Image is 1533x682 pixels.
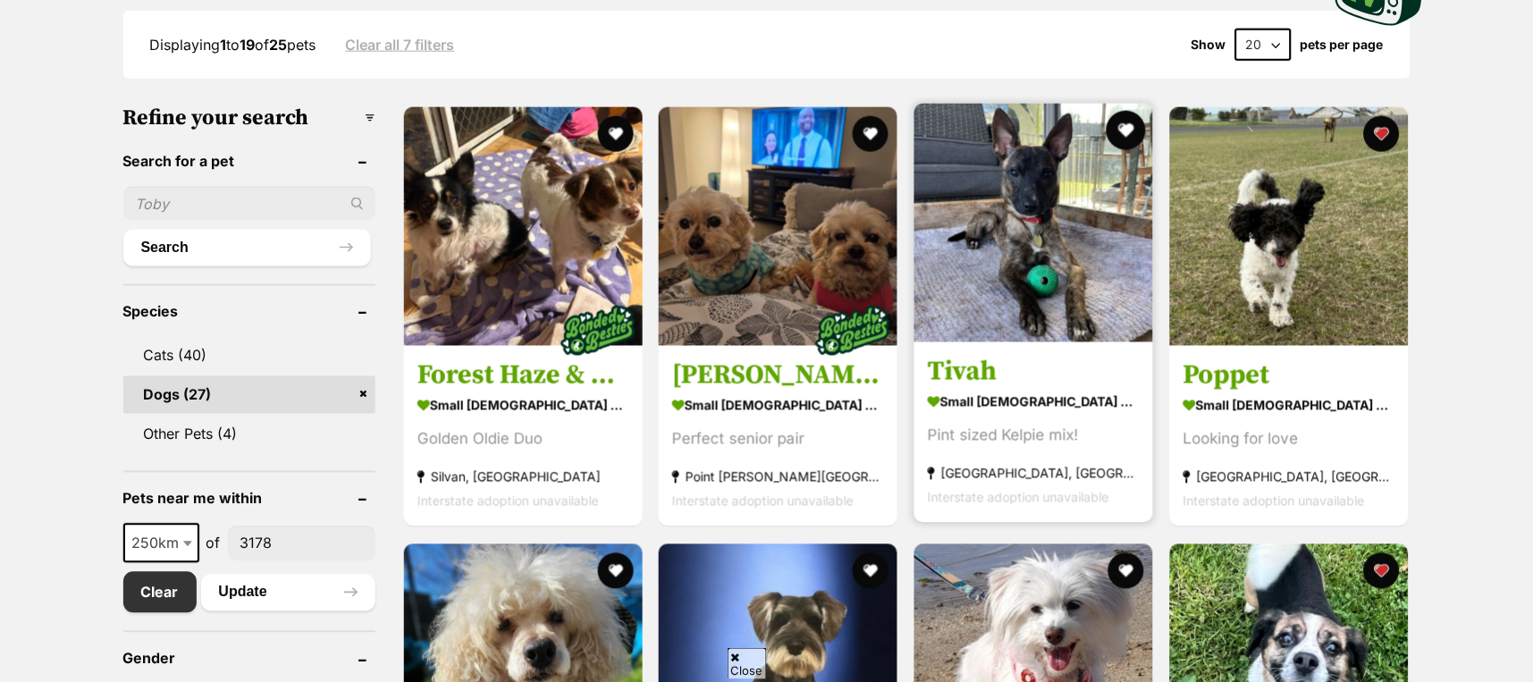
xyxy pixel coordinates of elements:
[672,466,884,490] strong: Point [PERSON_NAME][GEOGRAPHIC_DATA]
[125,531,198,556] span: 250km
[597,116,633,152] button: favourite
[346,37,455,53] a: Clear all 7 filters
[597,553,633,589] button: favourite
[1183,393,1395,419] strong: small [DEMOGRAPHIC_DATA] Dog
[206,533,221,554] span: of
[1192,38,1226,52] span: Show
[1108,553,1144,589] button: favourite
[1364,553,1400,589] button: favourite
[123,416,375,453] a: Other Pets (4)
[928,356,1140,390] h3: Tivah
[417,428,629,452] div: Golden Oldie Duo
[404,107,643,346] img: Forest Haze & Spotted Wonder - Pomeranian x Papillon Dog
[1183,428,1395,452] div: Looking for love
[728,648,767,679] span: Close
[417,359,629,393] h3: Forest Haze & Spotted Wonder
[928,425,1140,449] div: Pint sized Kelpie mix!
[123,230,371,265] button: Search
[150,36,316,54] span: Displaying to of pets
[914,342,1153,524] a: Tivah small [DEMOGRAPHIC_DATA] Dog Pint sized Kelpie mix! [GEOGRAPHIC_DATA], [GEOGRAPHIC_DATA] In...
[123,524,199,563] span: 250km
[123,187,375,221] input: Toby
[928,390,1140,416] strong: small [DEMOGRAPHIC_DATA] Dog
[1364,116,1400,152] button: favourite
[1170,107,1409,346] img: Poppet - Bichon Frise x Poodle (Toy) Dog
[123,376,375,414] a: Dogs (27)
[1183,359,1395,393] h3: Poppet
[928,462,1140,486] strong: [GEOGRAPHIC_DATA], [GEOGRAPHIC_DATA]
[123,337,375,375] a: Cats (40)
[201,575,375,610] button: Update
[672,428,884,452] div: Perfect senior pair
[417,393,629,419] strong: small [DEMOGRAPHIC_DATA] Dog
[808,287,897,376] img: bonded besties
[928,491,1109,506] span: Interstate adoption unavailable
[123,572,197,613] a: Clear
[1183,494,1365,509] span: Interstate adoption unavailable
[240,36,256,54] strong: 19
[1301,38,1384,52] label: pets per page
[1107,111,1146,150] button: favourite
[552,287,642,376] img: bonded besties
[853,553,889,589] button: favourite
[123,651,375,667] header: Gender
[221,36,227,54] strong: 1
[123,304,375,320] header: Species
[659,107,897,346] img: Charlie and Lola - Cavalier King Charles Spaniel x Poodle (Toy) Dog
[659,346,897,527] a: [PERSON_NAME] and [PERSON_NAME] small [DEMOGRAPHIC_DATA] Dog Perfect senior pair Point [PERSON_NA...
[914,104,1153,342] img: Tivah - Australian Kelpie Dog
[672,393,884,419] strong: small [DEMOGRAPHIC_DATA] Dog
[1183,466,1395,490] strong: [GEOGRAPHIC_DATA], [GEOGRAPHIC_DATA]
[853,116,889,152] button: favourite
[123,491,375,507] header: Pets near me within
[123,105,375,131] h3: Refine your search
[417,494,599,509] span: Interstate adoption unavailable
[672,359,884,393] h3: [PERSON_NAME] and [PERSON_NAME]
[404,346,643,527] a: Forest Haze & Spotted Wonder small [DEMOGRAPHIC_DATA] Dog Golden Oldie Duo Silvan, [GEOGRAPHIC_DA...
[228,526,375,560] input: postcode
[270,36,288,54] strong: 25
[123,153,375,169] header: Search for a pet
[672,494,854,509] span: Interstate adoption unavailable
[1170,346,1409,527] a: Poppet small [DEMOGRAPHIC_DATA] Dog Looking for love [GEOGRAPHIC_DATA], [GEOGRAPHIC_DATA] Interst...
[417,466,629,490] strong: Silvan, [GEOGRAPHIC_DATA]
